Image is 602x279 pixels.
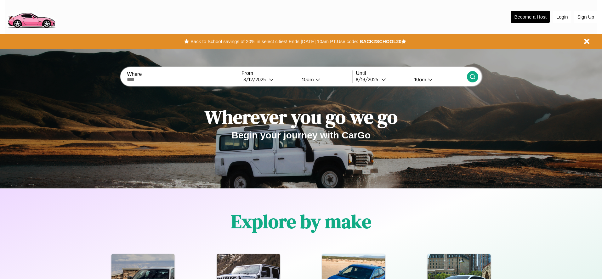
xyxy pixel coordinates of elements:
label: From [241,70,352,76]
button: 10am [409,76,467,83]
label: Until [356,70,467,76]
button: 10am [297,76,352,83]
div: 10am [411,76,428,82]
div: 8 / 12 / 2025 [243,76,269,82]
button: Sign Up [574,11,597,23]
button: Become a Host [511,11,550,23]
label: Where [127,71,238,77]
img: logo [5,3,58,30]
button: 8/12/2025 [241,76,297,83]
b: BACK2SCHOOL20 [360,39,401,44]
button: Back to School savings of 20% in select cities! Ends [DATE] 10am PT.Use code: [189,37,360,46]
div: 10am [299,76,315,82]
h1: Explore by make [231,209,371,234]
button: Login [553,11,571,23]
div: 8 / 13 / 2025 [356,76,381,82]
